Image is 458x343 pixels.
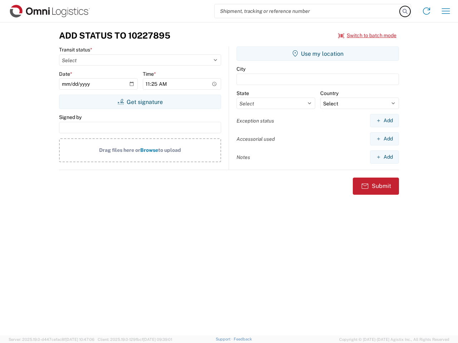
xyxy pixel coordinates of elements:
[338,30,396,41] button: Switch to batch mode
[370,150,399,164] button: Add
[234,337,252,341] a: Feedback
[237,46,399,61] button: Use my location
[339,336,449,343] span: Copyright © [DATE]-[DATE] Agistix Inc., All Rights Reserved
[140,147,158,153] span: Browse
[143,71,156,77] label: Time
[237,154,250,160] label: Notes
[99,147,140,153] span: Drag files here or
[353,178,399,195] button: Submit
[370,132,399,145] button: Add
[59,46,92,53] label: Transit status
[59,95,221,109] button: Get signature
[237,136,275,142] label: Accessorial used
[216,337,234,341] a: Support
[65,337,94,342] span: [DATE] 10:47:06
[59,30,170,41] h3: Add Status to 10227895
[59,71,72,77] label: Date
[158,147,181,153] span: to upload
[320,90,338,96] label: Country
[237,90,249,96] label: State
[59,114,82,120] label: Signed by
[237,66,245,72] label: City
[98,337,172,342] span: Client: 2025.19.0-129fbcf
[370,114,399,127] button: Add
[237,118,274,124] label: Exception status
[215,4,400,18] input: Shipment, tracking or reference number
[9,337,94,342] span: Server: 2025.19.0-d447cefac8f
[143,337,172,342] span: [DATE] 09:39:01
